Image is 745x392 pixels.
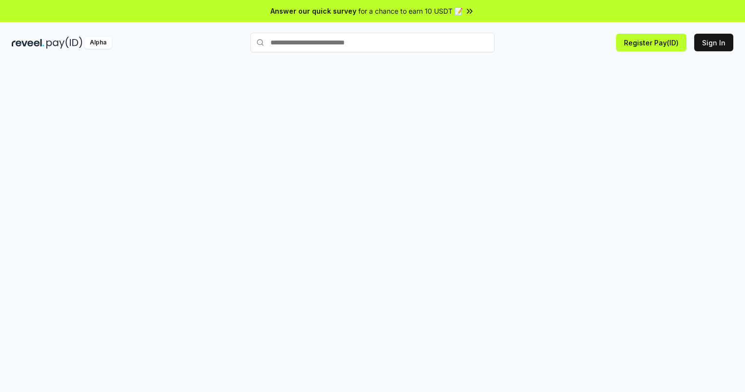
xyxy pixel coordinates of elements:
[616,34,686,51] button: Register Pay(ID)
[358,6,463,16] span: for a chance to earn 10 USDT 📝
[46,37,83,49] img: pay_id
[12,37,44,49] img: reveel_dark
[84,37,112,49] div: Alpha
[694,34,733,51] button: Sign In
[270,6,356,16] span: Answer our quick survey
